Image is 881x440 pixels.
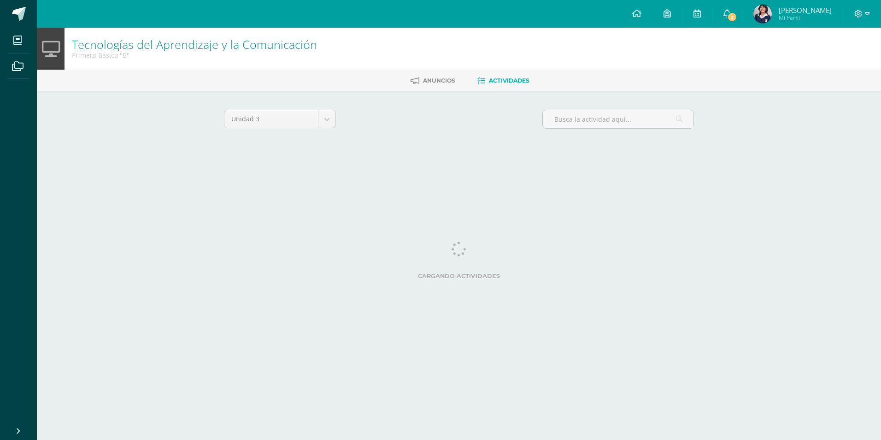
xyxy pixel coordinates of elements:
[753,5,772,23] img: 27419bd0c77f2df858c9049e04d83a64.png
[477,73,529,88] a: Actividades
[411,73,455,88] a: Anuncios
[727,12,737,22] span: 2
[489,77,529,84] span: Actividades
[423,77,455,84] span: Anuncios
[224,110,335,128] a: Unidad 3
[72,36,317,52] a: Tecnologías del Aprendizaje y la Comunicación
[224,273,694,279] label: Cargando actividades
[543,110,693,128] input: Busca la actividad aquí...
[779,6,832,15] span: [PERSON_NAME]
[72,51,317,59] div: Primero Básico 'B'
[72,38,317,51] h1: Tecnologías del Aprendizaje y la Comunicación
[231,110,311,128] span: Unidad 3
[779,14,832,22] span: Mi Perfil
